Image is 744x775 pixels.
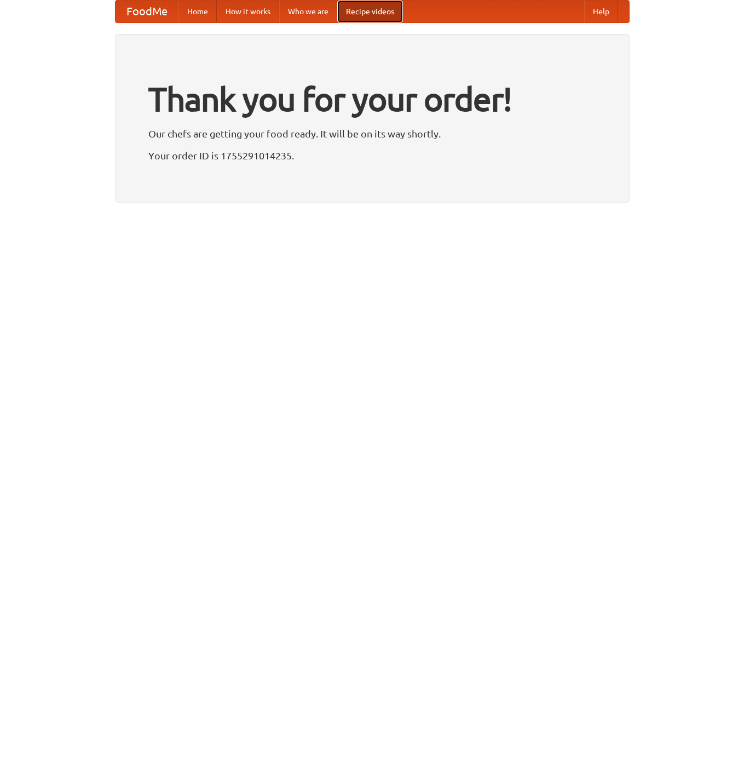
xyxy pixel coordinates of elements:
[178,1,217,22] a: Home
[584,1,618,22] a: Help
[337,1,403,22] a: Recipe videos
[148,73,596,125] h1: Thank you for your order!
[148,125,596,142] p: Our chefs are getting your food ready. It will be on its way shortly.
[148,147,596,164] p: Your order ID is 1755291014235.
[279,1,337,22] a: Who we are
[217,1,279,22] a: How it works
[116,1,178,22] a: FoodMe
